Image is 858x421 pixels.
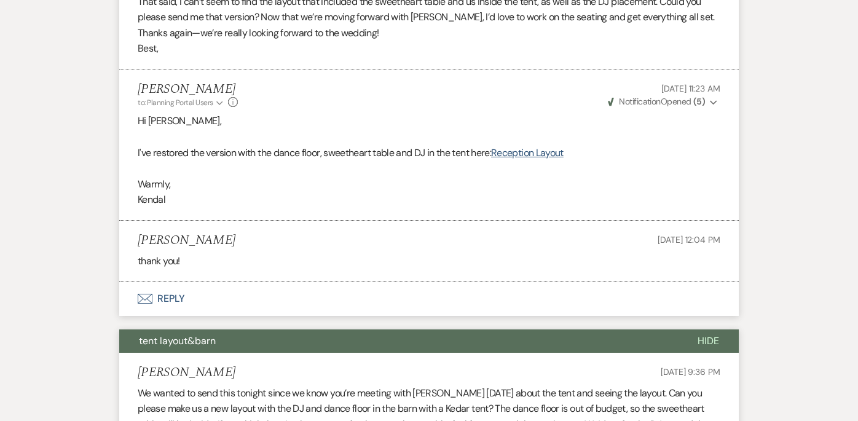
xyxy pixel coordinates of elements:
p: I've restored the version with the dance floor, sweetheart table and DJ in the tent here: [138,145,720,161]
button: Reply [119,281,739,316]
span: [DATE] 9:36 PM [661,366,720,377]
p: Kendal [138,192,720,208]
p: Thanks again—we’re really looking forward to the wedding! [138,25,720,41]
span: [DATE] 12:04 PM [658,234,720,245]
p: Hi [PERSON_NAME], [138,113,720,129]
button: to: Planning Portal Users [138,97,225,108]
a: Reception Layout [491,146,564,159]
strong: ( 5 ) [693,96,705,107]
span: tent layout&barn [139,334,216,347]
span: Notification [619,96,660,107]
h5: [PERSON_NAME] [138,365,235,380]
h5: [PERSON_NAME] [138,82,238,97]
p: Warmly, [138,176,720,192]
span: Opened [608,96,705,107]
button: tent layout&barn [119,329,678,353]
button: Hide [678,329,739,353]
p: thank you! [138,253,720,269]
span: [DATE] 11:23 AM [661,83,720,94]
h5: [PERSON_NAME] [138,233,235,248]
span: Hide [698,334,719,347]
p: Best, [138,41,720,57]
span: to: Planning Portal Users [138,98,213,108]
button: NotificationOpened (5) [606,95,720,108]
